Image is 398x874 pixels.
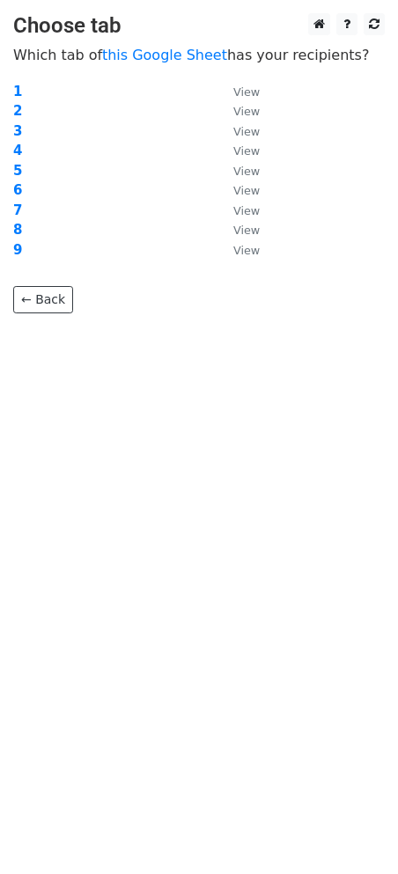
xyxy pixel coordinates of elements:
a: 5 [13,163,22,179]
a: 2 [13,103,22,119]
a: 8 [13,222,22,238]
a: 1 [13,84,22,99]
a: View [216,222,260,238]
small: View [233,204,260,217]
a: View [216,143,260,158]
small: View [233,244,260,257]
small: View [233,184,260,197]
h3: Choose tab [13,13,385,39]
small: View [233,144,260,158]
a: View [216,84,260,99]
small: View [233,165,260,178]
a: View [216,123,260,139]
a: 4 [13,143,22,158]
a: 7 [13,202,22,218]
a: ← Back [13,286,73,313]
small: View [233,224,260,237]
small: View [233,105,260,118]
a: 9 [13,242,22,258]
a: View [216,103,260,119]
p: Which tab of has your recipients? [13,46,385,64]
small: View [233,125,260,138]
a: View [216,182,260,198]
a: this Google Sheet [102,47,227,63]
a: View [216,202,260,218]
a: 6 [13,182,22,198]
a: View [216,242,260,258]
a: View [216,163,260,179]
a: 3 [13,123,22,139]
small: View [233,85,260,99]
